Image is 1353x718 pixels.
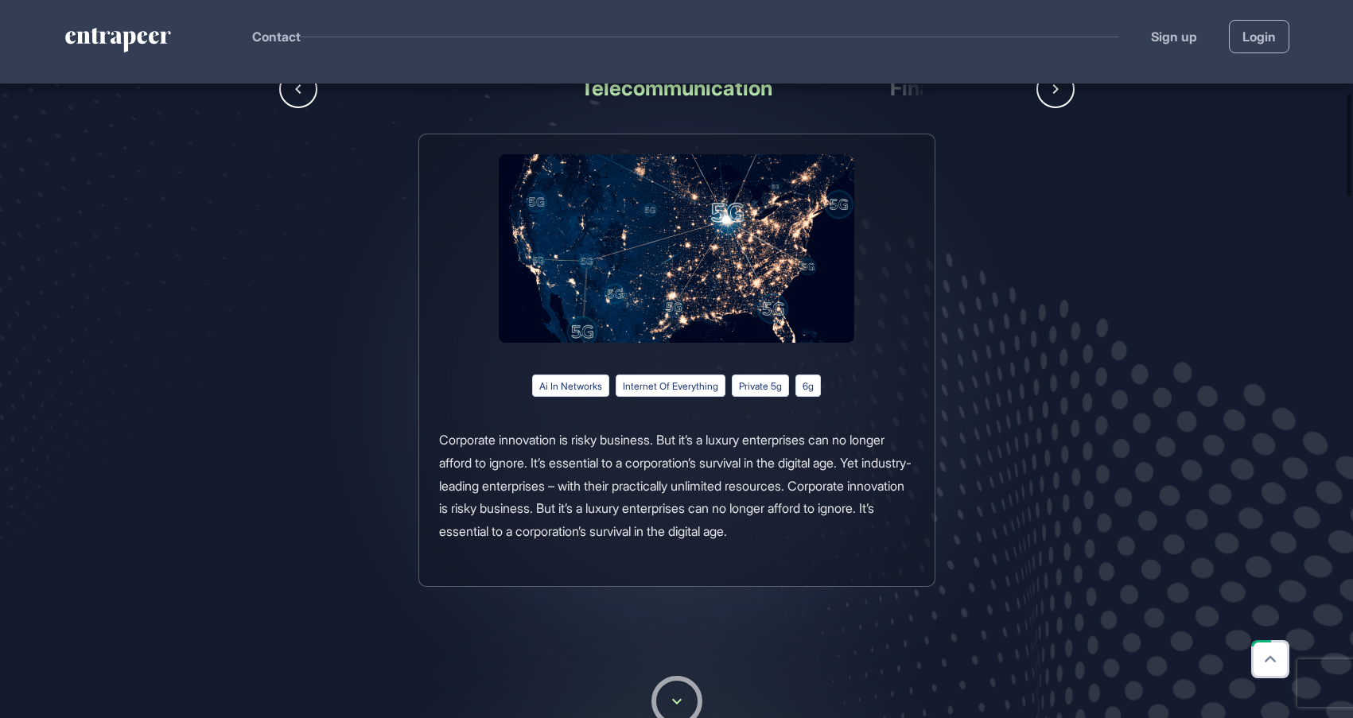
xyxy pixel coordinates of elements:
[64,28,173,58] a: entrapeer-logo
[252,26,301,47] button: Contact
[616,375,725,397] div: internet of everything
[499,154,854,343] img: telecommunication-banner
[732,375,789,397] div: private 5g
[1229,20,1289,53] a: Login
[532,375,609,397] div: ai in networks
[795,375,821,397] div: 6g
[1151,27,1197,46] a: Sign up
[557,70,796,107] div: Telecommunication
[439,429,915,543] div: Corporate innovation is risky business. But it’s a luxury enterprises can no longer afford to ign...
[809,70,1048,107] div: Finance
